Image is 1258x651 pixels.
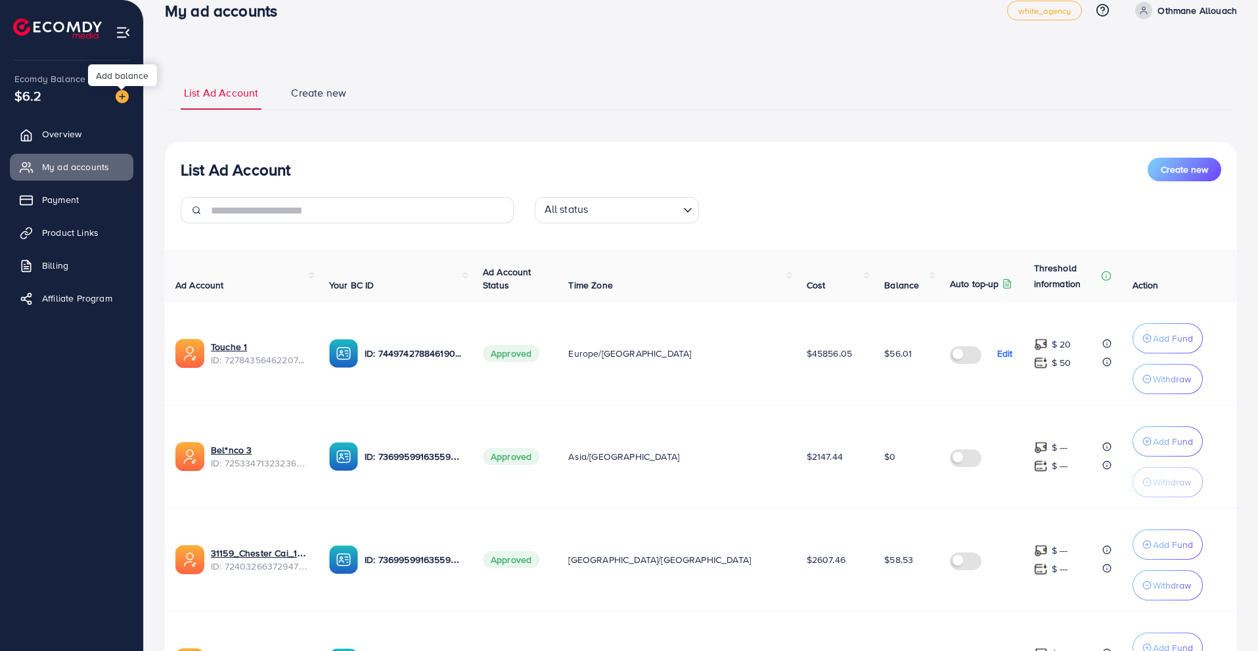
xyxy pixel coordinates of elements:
span: Europe/[GEOGRAPHIC_DATA] [568,347,691,360]
span: Ad Account [175,279,224,292]
img: ic-ads-acc.e4c84228.svg [175,545,204,574]
span: Ad Account Status [483,265,531,292]
img: top-up amount [1034,544,1048,558]
span: Create new [1161,163,1208,176]
span: $56.01 [884,347,912,360]
p: $ --- [1052,561,1068,577]
span: Create new [291,85,346,101]
span: Cost [807,279,826,292]
img: ic-ba-acc.ded83a64.svg [329,442,358,471]
span: white_agency [1018,7,1071,15]
div: <span class='underline'>31159_Chester Cai_1685769912583</span></br>7240326637294780417 [211,547,308,573]
span: Affiliate Program [42,292,112,305]
span: Ecomdy Balance [14,72,85,85]
div: <span class='underline'>Bel*nco 3</span></br>7253347132323692545 [211,443,308,470]
img: top-up amount [1034,356,1048,370]
span: My ad accounts [42,160,109,173]
span: List Ad Account [184,85,258,101]
div: Search for option [535,197,699,223]
a: Billing [10,252,133,279]
span: ID: 7253347132323692545 [211,457,308,470]
img: top-up amount [1034,562,1048,576]
img: menu [116,25,131,40]
p: Add Fund [1153,330,1193,346]
p: $ 50 [1052,355,1071,370]
span: Balance [884,279,919,292]
h3: List Ad Account [181,160,290,179]
p: Withdraw [1153,474,1191,490]
span: Approved [483,551,539,568]
span: Approved [483,345,539,362]
button: Add Fund [1133,426,1203,457]
span: $0 [884,450,895,463]
a: 31159_Chester Cai_1685769912583 [211,547,308,560]
span: Asia/[GEOGRAPHIC_DATA] [568,450,679,463]
div: Add balance [88,64,157,86]
a: Touche 1 [211,340,308,353]
p: Threshold information [1034,260,1098,292]
input: Search for option [592,200,677,220]
p: Withdraw [1153,577,1191,593]
p: Othmane Allouach [1157,3,1237,18]
button: Withdraw [1133,570,1203,600]
p: $ --- [1052,439,1068,455]
span: Payment [42,193,79,206]
img: ic-ba-acc.ded83a64.svg [329,339,358,368]
a: My ad accounts [10,154,133,180]
p: Auto top-up [950,276,999,292]
p: $ 20 [1052,336,1071,352]
a: Product Links [10,219,133,246]
a: white_agency [1007,1,1083,20]
span: $58.53 [884,553,913,566]
button: Create new [1148,158,1221,181]
button: Add Fund [1133,323,1203,353]
img: ic-ads-acc.e4c84228.svg [175,442,204,471]
span: Overview [42,127,81,141]
span: ID: 7278435646220746754 [211,353,308,367]
a: Payment [10,187,133,213]
span: Approved [483,448,539,465]
span: $2607.46 [807,553,845,566]
p: $ --- [1052,543,1068,558]
span: Action [1133,279,1159,292]
span: ID: 7240326637294780417 [211,560,308,573]
img: top-up amount [1034,441,1048,455]
h3: My ad accounts [165,1,288,20]
span: Your BC ID [329,279,374,292]
a: Affiliate Program [10,285,133,311]
span: $6.2 [14,86,42,105]
p: ID: 7369959916355928081 [365,552,462,568]
span: All status [542,199,591,220]
span: Time Zone [568,279,612,292]
span: $2147.44 [807,450,843,463]
p: Add Fund [1153,434,1193,449]
img: top-up amount [1034,459,1048,473]
p: Withdraw [1153,371,1191,387]
img: top-up amount [1034,338,1048,351]
button: Withdraw [1133,467,1203,497]
a: Bel*nco 3 [211,443,308,457]
p: ID: 7369959916355928081 [365,449,462,464]
p: Add Fund [1153,537,1193,552]
p: ID: 7449742788461903889 [365,346,462,361]
img: ic-ba-acc.ded83a64.svg [329,545,358,574]
img: image [116,90,129,103]
span: Product Links [42,226,99,239]
p: $ --- [1052,458,1068,474]
p: Edit [997,346,1013,361]
a: Overview [10,121,133,147]
span: $45856.05 [807,347,852,360]
a: Othmane Allouach [1130,2,1237,19]
img: ic-ads-acc.e4c84228.svg [175,339,204,368]
img: logo [13,18,102,39]
span: [GEOGRAPHIC_DATA]/[GEOGRAPHIC_DATA] [568,553,751,566]
button: Add Fund [1133,529,1203,560]
span: Billing [42,259,68,272]
button: Withdraw [1133,364,1203,394]
div: <span class='underline'>Touche 1</span></br>7278435646220746754 [211,340,308,367]
iframe: Chat [1202,592,1248,641]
